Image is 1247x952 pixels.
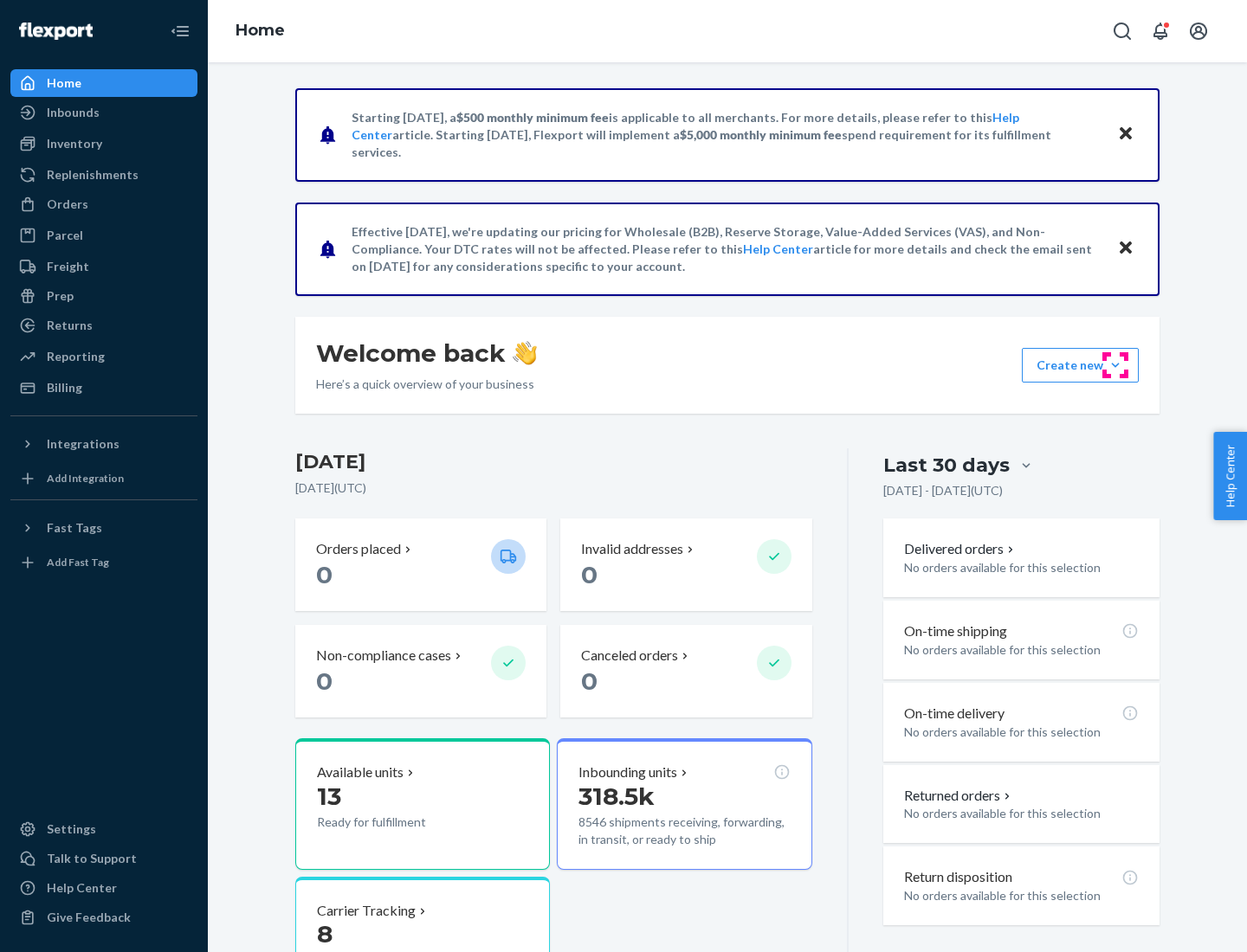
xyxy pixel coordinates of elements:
[883,482,1003,499] p: [DATE] - [DATE] ( UTC )
[352,109,1101,161] p: Starting [DATE], a is applicable to all merchants. For more details, please refer to this article...
[10,514,197,542] button: Fast Tags
[316,539,401,559] p: Orders placed
[236,21,285,40] a: Home
[560,625,811,717] button: Canceled orders 0
[19,23,93,40] img: Flexport logo
[10,874,197,902] a: Help Center
[295,625,546,717] button: Non-compliance cases 0
[904,867,1012,887] p: Return disposition
[10,190,197,218] a: Orders
[47,555,109,569] div: Add Fast Tag
[1105,14,1140,48] button: Open Search Box
[47,287,74,305] div: Prep
[1115,122,1137,147] button: Close
[317,814,477,831] p: Ready for fulfillment
[47,74,81,92] div: Home
[10,99,197,126] a: Inbounds
[904,559,1139,576] p: No orders available for this selection
[456,110,609,125] span: $500 monthly minimum fee
[47,519,102,537] div: Fast Tags
[47,471,124,486] div: Add Integration
[10,815,197,843] a: Settings
[47,258,89,275] div: Freight
[47,317,93,334] div: Returns
[513,341,537,365] img: hand-wave emoji
[581,539,683,559] p: Invalid addresses
[904,641,1139,659] p: No orders available for this selection
[10,253,197,280] a: Freight
[578,814,790,848] p: 8546 shipments receiving, forwarding, in transit, or ready to ship
[316,666,333,696] span: 0
[352,223,1101,275] p: Effective [DATE], we're updating our pricing for Wholesale (B2B), Reserve Storage, Value-Added Se...
[316,338,537,369] h1: Welcome back
[578,782,655,811] span: 318.5k
[10,549,197,576] a: Add Fast Tag
[904,805,1139,822] p: No orders available for this selection
[10,465,197,492] a: Add Integration
[904,887,1139,904] p: No orders available for this selection
[163,14,197,48] button: Close Navigation
[581,646,678,666] p: Canceled orders
[317,762,404,782] p: Available units
[47,135,102,152] div: Inventory
[10,430,197,458] button: Integrations
[581,560,598,589] span: 0
[1213,432,1247,520] button: Help Center
[10,343,197,370] a: Reporting
[295,738,550,870] button: Available units13Ready for fulfillment
[47,348,105,365] div: Reporting
[883,452,1010,479] div: Last 30 days
[47,435,120,453] div: Integrations
[47,879,117,897] div: Help Center
[578,762,677,782] p: Inbounding units
[1022,348,1139,383] button: Create new
[317,901,416,921] p: Carrier Tracking
[316,646,451,666] p: Non-compliance cases
[10,845,197,872] a: Talk to Support
[316,376,537,393] p: Here’s a quick overview of your business
[222,6,299,56] ol: breadcrumbs
[1143,14,1178,48] button: Open notifications
[10,161,197,189] a: Replenishments
[557,738,811,870] button: Inbounding units318.5k8546 shipments receiving, forwarding, in transit, or ready to ship
[904,539,1018,559] button: Delivered orders
[47,820,96,838] div: Settings
[904,786,1014,806] button: Returned orders
[295,479,812,497] p: [DATE] ( UTC )
[317,919,333,949] span: 8
[47,104,100,121] div: Inbounds
[680,127,842,142] span: $5,000 monthly minimum fee
[10,374,197,402] a: Billing
[47,227,83,244] div: Parcel
[295,448,812,476] h3: [DATE]
[295,518,546,611] button: Orders placed 0
[904,724,1139,741] p: No orders available for this selection
[560,518,811,611] button: Invalid addresses 0
[10,69,197,97] a: Home
[10,282,197,310] a: Prep
[47,196,88,213] div: Orders
[10,130,197,158] a: Inventory
[10,312,197,339] a: Returns
[47,850,137,867] div: Talk to Support
[1115,236,1137,261] button: Close
[1181,14,1216,48] button: Open account menu
[47,166,139,183] div: Replenishments
[10,904,197,931] button: Give Feedback
[581,666,598,696] span: 0
[47,379,82,396] div: Billing
[743,241,813,256] a: Help Center
[904,621,1007,641] p: On-time shipping
[10,222,197,249] a: Parcel
[47,909,131,926] div: Give Feedback
[904,704,1005,724] p: On-time delivery
[316,560,333,589] span: 0
[317,782,341,811] span: 13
